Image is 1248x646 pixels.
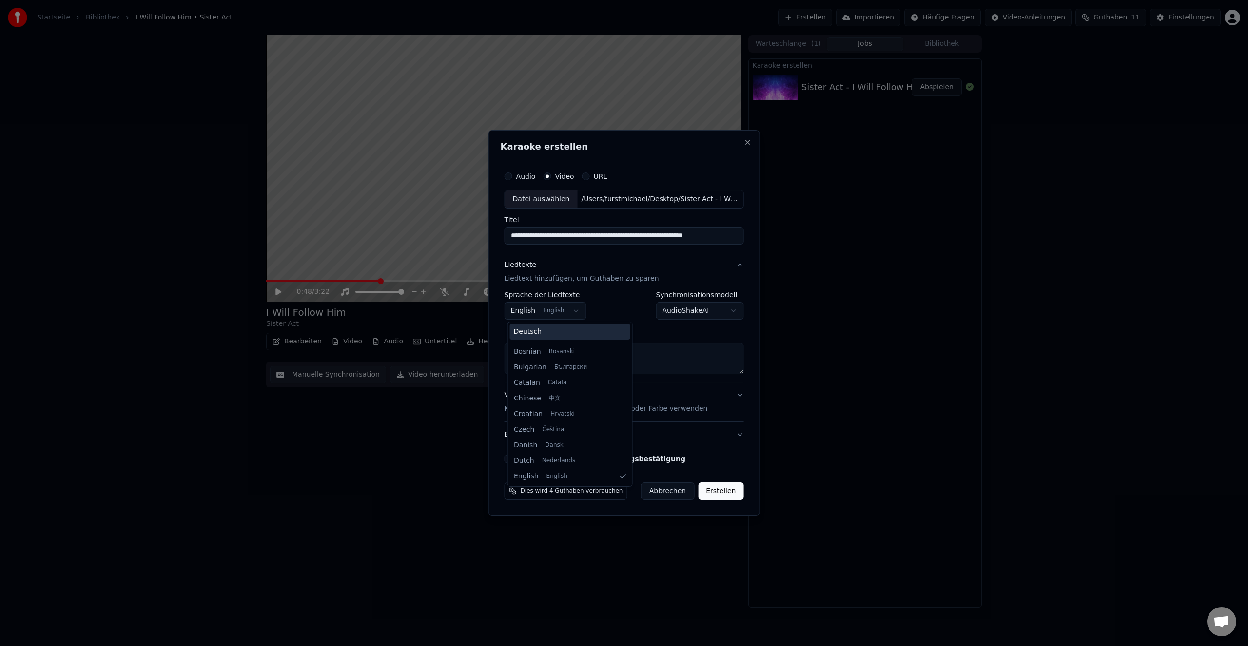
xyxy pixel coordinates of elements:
span: Bosanski [548,348,574,356]
span: Deutsch [514,327,542,337]
span: Catalan [514,378,540,388]
span: Nederlands [542,457,575,465]
span: Dansk [545,441,563,449]
span: English [514,472,539,481]
span: Čeština [542,426,564,434]
span: Bosnian [514,347,541,357]
span: Bulgarian [514,362,546,372]
span: Danish [514,440,537,450]
span: 中文 [548,395,560,402]
span: Dutch [514,456,534,466]
span: Hrvatski [550,410,575,418]
span: Български [554,363,586,371]
span: English [546,473,567,480]
span: Català [547,379,566,387]
span: Croatian [514,409,543,419]
span: Chinese [514,394,541,403]
span: Czech [514,425,534,435]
